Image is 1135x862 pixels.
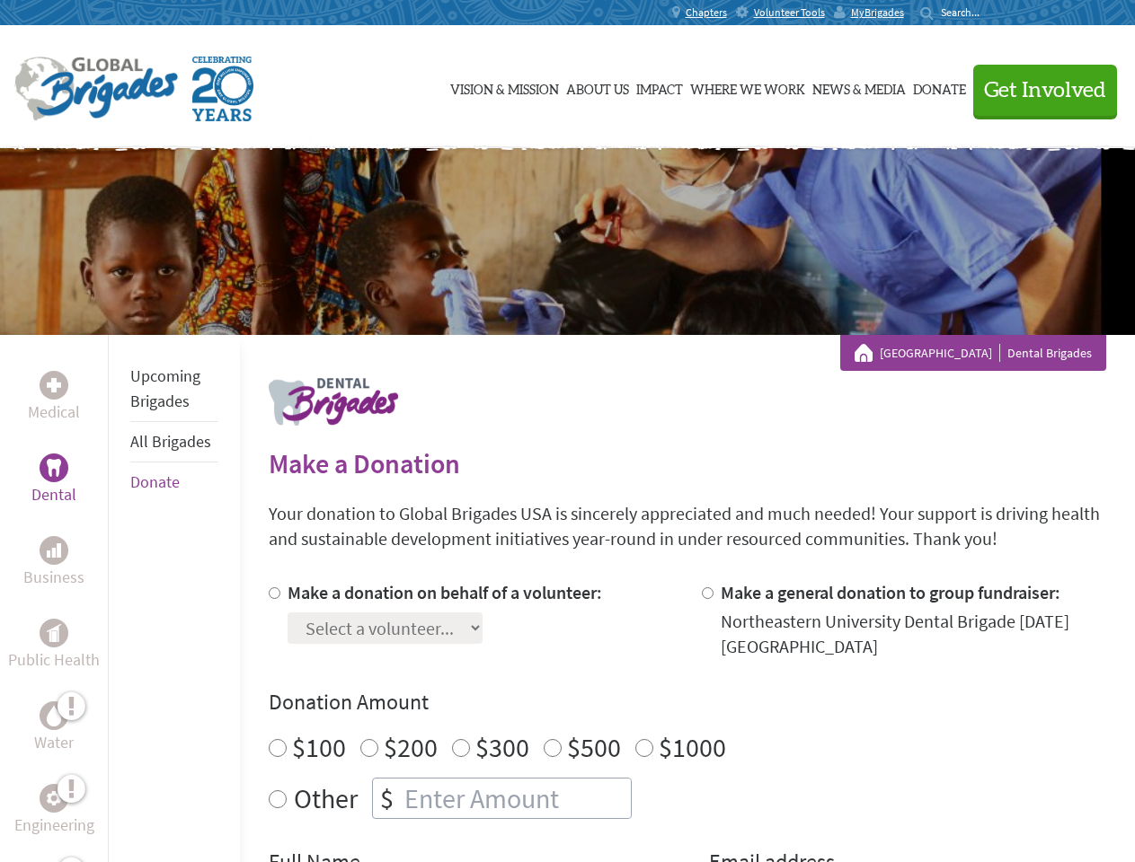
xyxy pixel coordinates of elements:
[31,482,76,507] p: Dental
[8,619,100,673] a: Public HealthPublic Health
[192,57,253,121] img: Global Brigades Celebrating 20 Years
[47,791,61,805] img: Engineering
[40,784,68,813] div: Engineering
[40,536,68,565] div: Business
[130,356,218,422] li: Upcoming Brigades
[566,42,629,132] a: About Us
[47,459,61,476] img: Dental
[269,501,1106,551] p: Your donation to Global Brigades USA is sincerely appreciated and much needed! Your support is dr...
[941,5,992,19] input: Search...
[450,42,559,132] a: Vision & Mission
[31,453,76,507] a: DentalDental
[851,5,904,20] span: MyBrigades
[984,80,1106,101] span: Get Involved
[34,730,74,755] p: Water
[23,565,84,590] p: Business
[28,400,80,425] p: Medical
[40,371,68,400] div: Medical
[721,609,1106,659] div: Northeastern University Dental Brigade [DATE] [GEOGRAPHIC_DATA]
[373,778,401,818] div: $
[47,705,61,726] img: Water
[880,344,1000,362] a: [GEOGRAPHIC_DATA]
[269,378,398,426] img: logo-dental.png
[23,536,84,590] a: BusinessBusiness
[130,462,218,502] li: Donate
[14,784,94,838] a: EngineeringEngineering
[721,581,1060,603] label: Make a general donation to group fundraiser:
[384,730,438,764] label: $200
[47,624,61,642] img: Public Health
[14,57,178,121] img: Global Brigades Logo
[294,778,358,819] label: Other
[401,778,631,818] input: Enter Amount
[269,688,1106,717] h4: Donation Amount
[754,5,825,20] span: Volunteer Tools
[567,730,621,764] label: $500
[812,42,906,132] a: News & Media
[40,453,68,482] div: Dental
[269,447,1106,479] h2: Make a Donation
[130,471,180,492] a: Donate
[292,730,346,764] label: $100
[973,65,1117,116] button: Get Involved
[47,543,61,558] img: Business
[40,701,68,730] div: Water
[659,730,726,764] label: $1000
[636,42,683,132] a: Impact
[130,422,218,462] li: All Brigades
[913,42,966,132] a: Donate
[855,344,1092,362] div: Dental Brigades
[288,581,602,603] label: Make a donation on behalf of a volunteer:
[475,730,529,764] label: $300
[130,431,211,452] a: All Brigades
[34,701,74,755] a: WaterWater
[28,371,80,425] a: MedicalMedical
[690,42,805,132] a: Where We Work
[14,813,94,838] p: Engineering
[40,619,68,647] div: Public Health
[8,647,100,673] p: Public Health
[130,365,200,411] a: Upcoming Brigades
[47,378,61,392] img: Medical
[686,5,727,20] span: Chapters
